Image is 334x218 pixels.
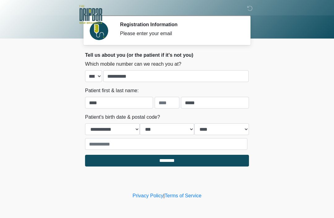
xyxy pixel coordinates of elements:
a: Privacy Policy [133,193,164,198]
label: Which mobile number can we reach you at? [85,60,181,68]
div: Please enter your email [120,30,240,37]
label: Patient's birth date & postal code? [85,113,160,121]
label: Patient first & last name: [85,87,139,94]
a: Terms of Service [165,193,201,198]
a: | [163,193,165,198]
h2: Tell us about you (or the patient if it's not you) [85,52,249,58]
img: The DRIPBaR - New Braunfels Logo [79,5,102,25]
img: Agent Avatar [90,22,108,40]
